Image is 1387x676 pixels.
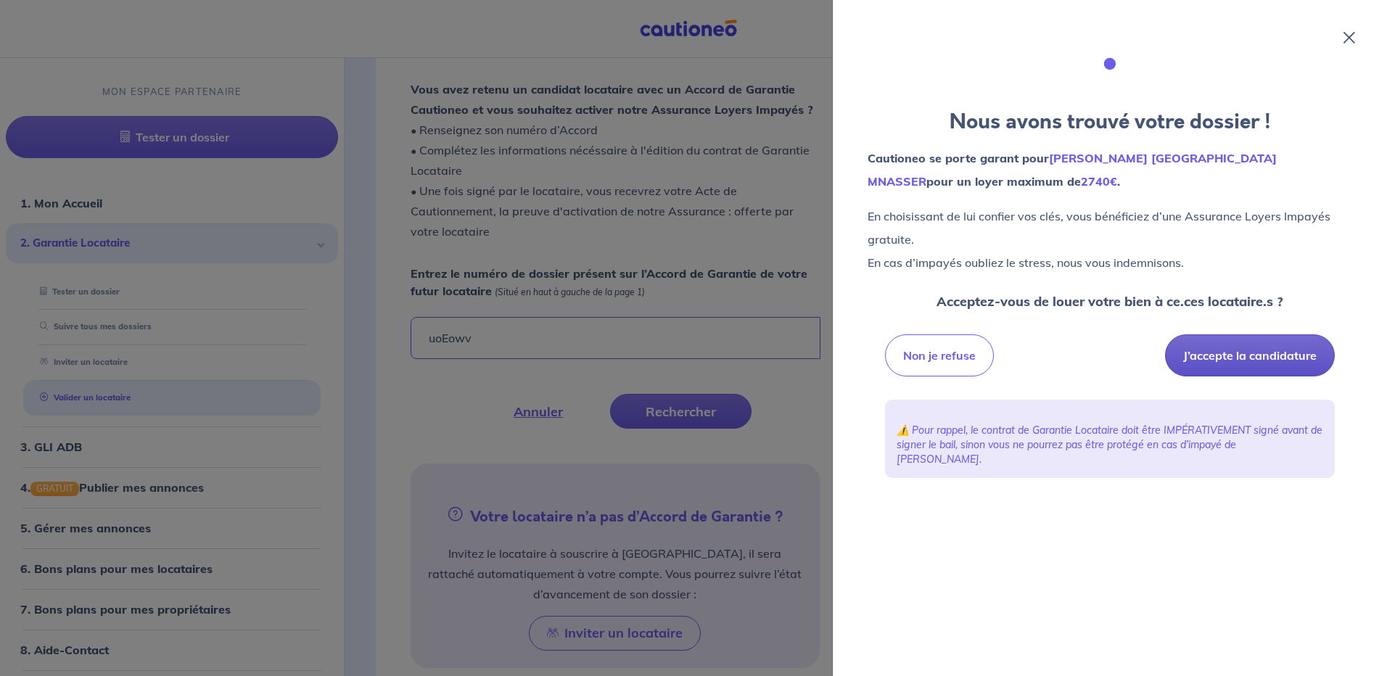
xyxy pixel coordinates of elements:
strong: Acceptez-vous de louer votre bien à ce.ces locataire.s ? [937,293,1283,310]
em: [PERSON_NAME] [GEOGRAPHIC_DATA] MNASSER [868,151,1277,189]
em: 2740€ [1081,174,1117,189]
button: Non je refuse [885,334,994,376]
p: En choisissant de lui confier vos clés, vous bénéficiez d’une Assurance Loyers Impayés gratuite. ... [868,205,1352,274]
strong: Nous avons trouvé votre dossier ! [950,107,1271,136]
strong: Cautioneo se porte garant pour pour un loyer maximum de . [868,151,1277,189]
button: J’accepte la candidature [1165,334,1335,376]
img: illu_folder.svg [1081,35,1139,93]
p: ⚠️ Pour rappel, le contrat de Garantie Locataire doit être IMPÉRATIVEMENT signé avant de signer l... [897,423,1323,466]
